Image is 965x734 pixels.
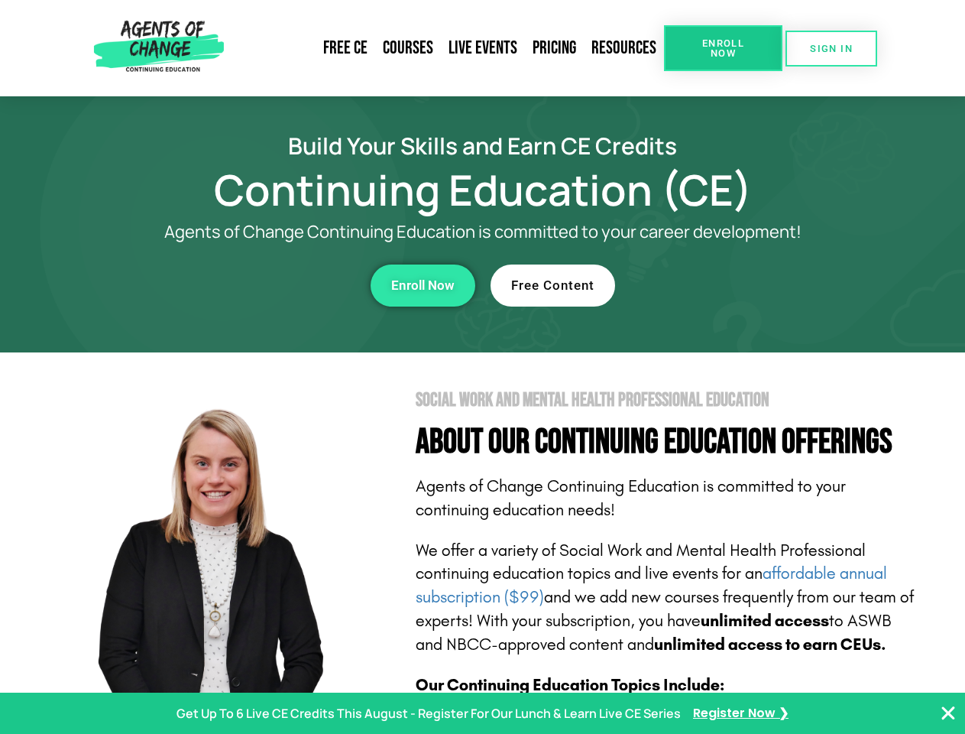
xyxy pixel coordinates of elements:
[525,31,584,66] a: Pricing
[688,38,758,58] span: Enroll Now
[375,31,441,66] a: Courses
[584,31,664,66] a: Resources
[416,675,724,695] b: Our Continuing Education Topics Include:
[441,31,525,66] a: Live Events
[939,704,957,723] button: Close Banner
[491,265,615,307] a: Free Content
[810,44,853,54] span: SIGN IN
[701,611,829,631] b: unlimited access
[47,172,918,207] h1: Continuing Education (CE)
[785,31,877,67] a: SIGN IN
[416,425,918,460] h4: About Our Continuing Education Offerings
[416,539,918,657] p: We offer a variety of Social Work and Mental Health Professional continuing education topics and ...
[230,31,664,66] nav: Menu
[316,31,375,66] a: Free CE
[176,703,681,725] p: Get Up To 6 Live CE Credits This August - Register For Our Lunch & Learn Live CE Series
[371,265,475,307] a: Enroll Now
[693,703,789,725] a: Register Now ❯
[47,135,918,157] h2: Build Your Skills and Earn CE Credits
[654,635,886,654] b: unlimited access to earn CEUs.
[108,222,857,242] p: Agents of Change Continuing Education is committed to your career development!
[416,476,846,520] span: Agents of Change Continuing Education is committed to your continuing education needs!
[391,279,455,292] span: Enroll Now
[664,25,782,71] a: Enroll Now
[416,391,918,410] h2: Social Work and Mental Health Professional Education
[511,279,594,292] span: Free Content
